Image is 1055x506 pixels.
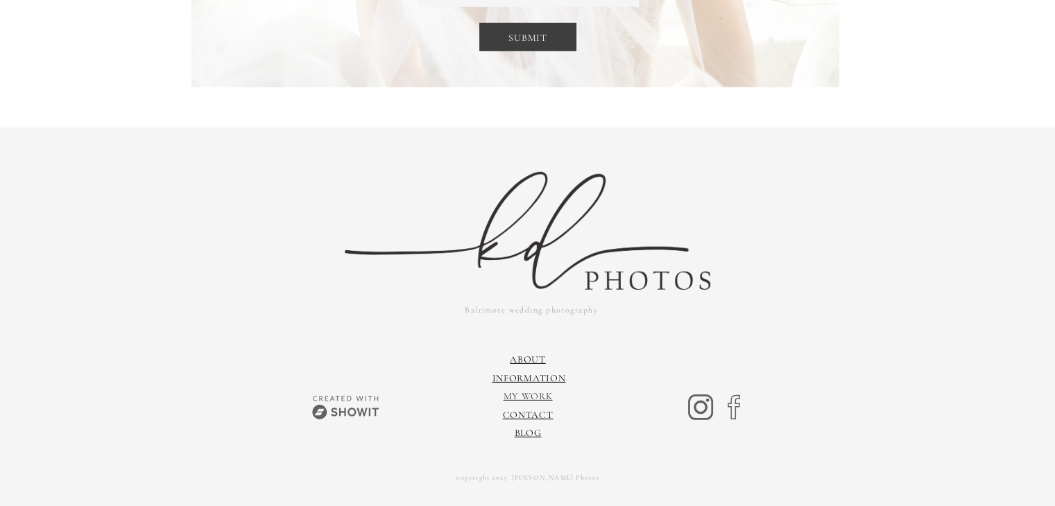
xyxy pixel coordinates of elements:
a: Baltimore wedding photography [384,301,679,318]
a: Contact [503,409,554,421]
a: Blog [515,427,542,439]
a: About [510,354,546,365]
a: My Work [504,390,553,402]
a: copyright 2025 [PERSON_NAME] Photos [245,470,812,487]
a: SUBMIT [492,29,564,46]
a: information [492,372,566,384]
